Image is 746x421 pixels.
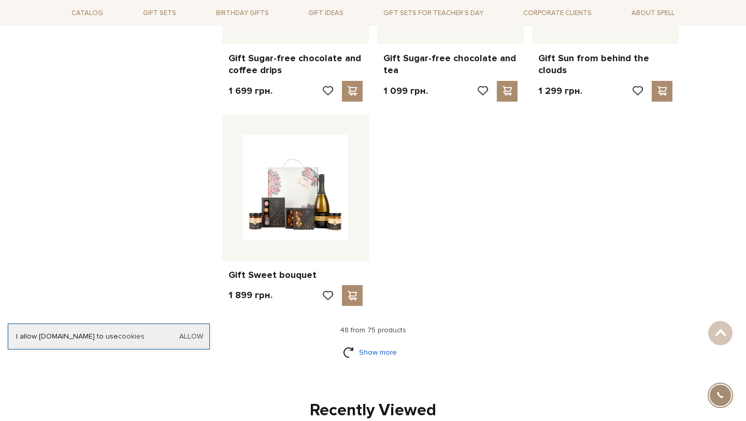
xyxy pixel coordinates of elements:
[343,343,404,361] a: Show more
[538,85,582,97] p: 1 299 грн.
[228,289,272,301] p: 1 899 грн.
[67,5,107,21] a: Catalog
[212,5,273,21] a: Birthday gifts
[8,332,209,341] div: I allow [DOMAIN_NAME] to use
[228,52,363,77] a: Gift Sugar-free chocolate and coffee drips
[63,326,683,335] div: 48 from 75 products
[118,332,145,341] a: cookies
[519,4,596,22] a: Corporate clients
[379,4,487,22] a: Gift sets for Teacher's Day
[383,52,518,77] a: Gift Sugar-free chocolate and tea
[179,332,203,341] a: Allow
[383,85,428,97] p: 1 099 грн.
[228,269,363,281] a: Gift Sweet bouquet
[627,5,679,21] a: About Spell
[139,5,180,21] a: Gift sets
[538,52,672,77] a: Gift Sun from behind the clouds
[304,5,348,21] a: Gift ideas
[228,85,272,97] p: 1 699 грн.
